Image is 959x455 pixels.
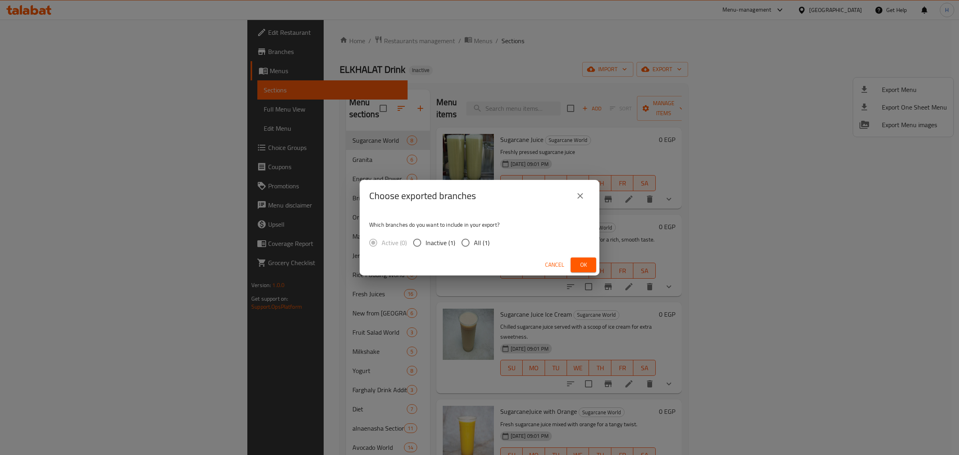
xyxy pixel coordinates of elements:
span: Cancel [545,260,564,270]
button: Cancel [542,257,567,272]
p: Which branches do you want to include in your export? [369,221,590,229]
span: Inactive (1) [426,238,455,247]
button: Ok [571,257,596,272]
span: All (1) [474,238,489,247]
h2: Choose exported branches [369,190,476,202]
span: Active (0) [382,238,407,247]
span: Ok [577,260,590,270]
button: close [571,186,590,206]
